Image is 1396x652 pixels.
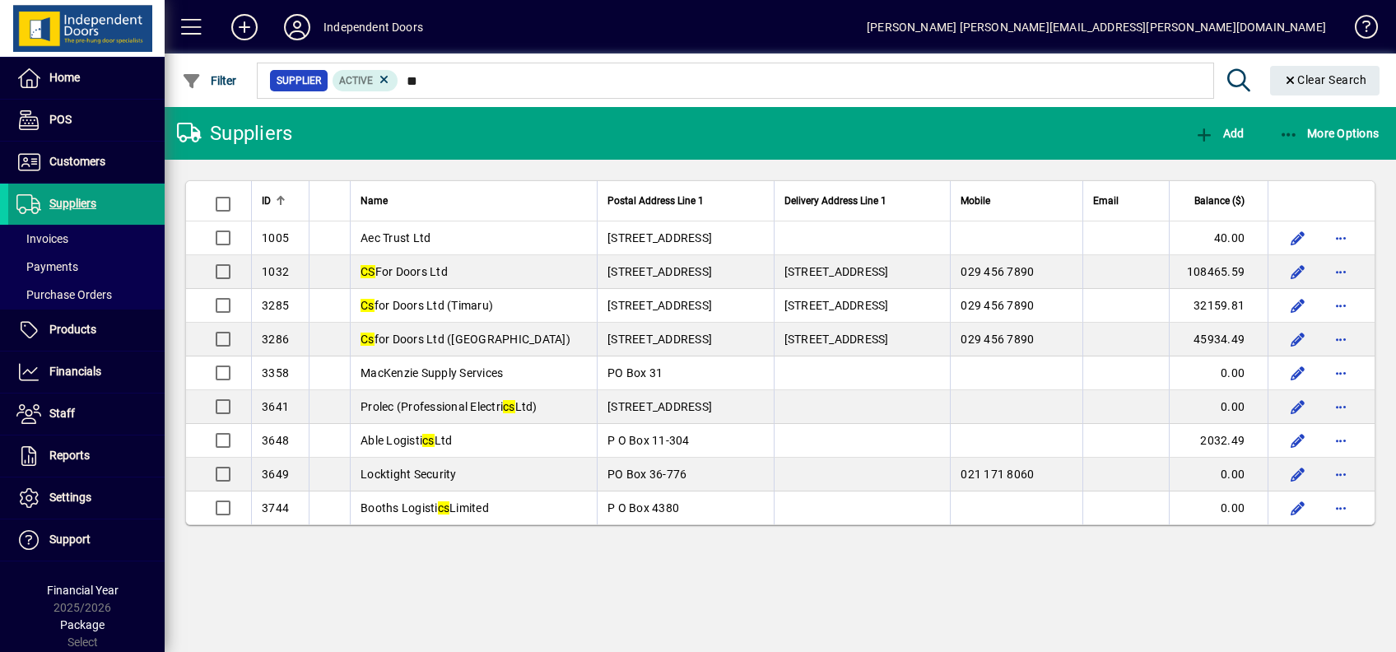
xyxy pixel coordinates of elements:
span: Filter [182,74,237,87]
a: Knowledge Base [1342,3,1375,57]
span: [STREET_ADDRESS] [607,400,712,413]
button: More options [1328,495,1354,521]
span: MacKenzie Supply Services [361,366,503,380]
span: Delivery Address Line 1 [784,192,886,210]
span: Financials [49,365,101,378]
div: [PERSON_NAME] [PERSON_NAME][EMAIL_ADDRESS][PERSON_NAME][DOMAIN_NAME] [867,14,1326,40]
span: Prolec (Professional Electri Ltd) [361,400,537,413]
div: Suppliers [177,120,292,147]
span: 3648 [262,434,289,447]
button: More options [1328,427,1354,454]
button: Clear [1270,66,1380,95]
td: 0.00 [1169,390,1268,424]
div: Balance ($) [1180,192,1259,210]
a: Payments [8,253,165,281]
span: Booths Logisti Limited [361,501,489,515]
button: Edit [1285,427,1311,454]
span: Locktight Security [361,468,457,481]
span: Clear Search [1283,73,1367,86]
a: Settings [8,477,165,519]
span: [STREET_ADDRESS] [784,299,889,312]
span: 029 456 7890 [961,299,1034,312]
button: More options [1328,394,1354,420]
em: cs [503,400,515,413]
span: 3285 [262,299,289,312]
span: Mobile [961,192,990,210]
span: 3286 [262,333,289,346]
button: Edit [1285,258,1311,285]
span: Invoices [16,232,68,245]
span: PO Box 31 [607,366,663,380]
span: [STREET_ADDRESS] [607,299,712,312]
button: More options [1328,292,1354,319]
button: Edit [1285,360,1311,386]
button: Profile [271,12,323,42]
button: Edit [1285,461,1311,487]
span: [STREET_ADDRESS] [784,265,889,278]
div: Email [1093,192,1159,210]
a: Reports [8,435,165,477]
span: Staff [49,407,75,420]
button: Edit [1285,292,1311,319]
span: Customers [49,155,105,168]
span: Able Logisti Ltd [361,434,452,447]
button: Add [218,12,271,42]
span: Payments [16,260,78,273]
em: Cs [361,333,375,346]
span: Supplier [277,72,321,89]
span: Products [49,323,96,336]
td: 0.00 [1169,458,1268,491]
button: More options [1328,225,1354,251]
span: 3358 [262,366,289,380]
span: 021 171 8060 [961,468,1034,481]
span: Postal Address Line 1 [607,192,704,210]
span: Support [49,533,91,546]
td: 32159.81 [1169,289,1268,323]
button: Edit [1285,394,1311,420]
span: [STREET_ADDRESS] [607,333,712,346]
button: More options [1328,326,1354,352]
span: 029 456 7890 [961,333,1034,346]
span: More Options [1279,127,1380,140]
em: cs [422,434,435,447]
button: More options [1328,360,1354,386]
button: Edit [1285,495,1311,521]
td: 108465.59 [1169,255,1268,289]
a: Products [8,310,165,351]
span: 1032 [262,265,289,278]
button: Add [1190,119,1248,148]
span: for Doors Ltd ([GEOGRAPHIC_DATA]) [361,333,570,346]
span: Name [361,192,388,210]
span: Suppliers [49,197,96,210]
button: Edit [1285,326,1311,352]
span: Reports [49,449,90,462]
span: 3649 [262,468,289,481]
span: Purchase Orders [16,288,112,301]
div: ID [262,192,299,210]
em: CS [361,265,375,278]
span: 3641 [262,400,289,413]
a: Financials [8,352,165,393]
td: 40.00 [1169,221,1268,255]
a: POS [8,100,165,141]
em: Cs [361,299,375,312]
span: 029 456 7890 [961,265,1034,278]
span: P O Box 4380 [607,501,679,515]
button: Edit [1285,225,1311,251]
td: 2032.49 [1169,424,1268,458]
em: cs [438,501,450,515]
div: Independent Doors [323,14,423,40]
span: Package [60,618,105,631]
td: 0.00 [1169,356,1268,390]
span: Home [49,71,80,84]
span: Balance ($) [1194,192,1245,210]
td: 0.00 [1169,491,1268,524]
span: For Doors Ltd [361,265,448,278]
a: Invoices [8,225,165,253]
a: Staff [8,394,165,435]
button: More options [1328,258,1354,285]
span: POS [49,113,72,126]
a: Purchase Orders [8,281,165,309]
span: Financial Year [47,584,119,597]
span: for Doors Ltd (Timaru) [361,299,493,312]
